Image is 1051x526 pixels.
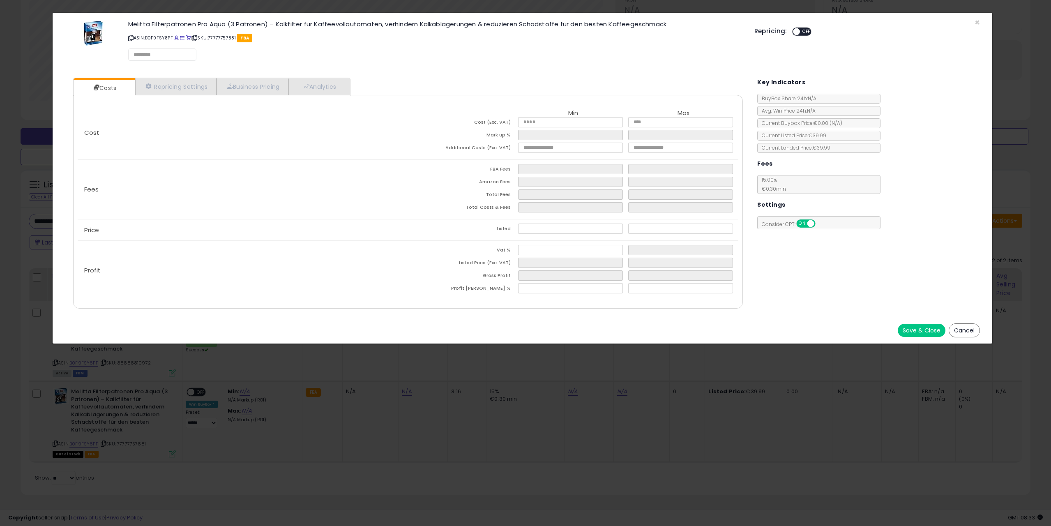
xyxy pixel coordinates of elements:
span: Current Landed Price: €39.99 [758,144,830,151]
th: Max [628,110,738,117]
h5: Repricing: [754,28,787,35]
button: Save & Close [898,324,945,337]
span: OFF [800,28,813,35]
td: Listed Price (Exc. VAT) [408,258,518,270]
td: Total Costs & Fees [408,202,518,215]
a: Analytics [288,78,349,95]
h5: Settings [757,200,785,210]
td: Total Fees [408,189,518,202]
h5: Fees [757,159,773,169]
h5: Key Indicators [757,77,805,88]
span: BuyBox Share 24h: N/A [758,95,816,102]
p: Price [78,227,408,233]
td: Profit [PERSON_NAME] % [408,283,518,296]
span: €0.00 [814,120,842,127]
p: Profit [78,267,408,274]
p: Fees [78,186,408,193]
span: FBA [237,34,252,42]
button: Cancel [949,323,980,337]
a: Your listing only [186,35,191,41]
span: Current Listed Price: €39.99 [758,132,826,139]
span: Avg. Win Price 24h: N/A [758,107,816,114]
a: All offer listings [180,35,184,41]
th: Min [518,110,628,117]
h3: Melitta Filterpatronen Pro Aqua (3 Patronen) – Kalkfilter für Kaffeevollautomaten, verhindern Kal... [128,21,742,27]
p: Cost [78,129,408,136]
a: Business Pricing [217,78,288,95]
td: FBA Fees [408,164,518,177]
a: BuyBox page [174,35,179,41]
td: Mark up % [408,130,518,143]
td: Additional Costs (Exc. VAT) [408,143,518,155]
span: €0.30 min [758,185,786,192]
span: Consider CPT: [758,221,826,228]
img: 51V+FfpYDPL._SL60_.jpg [81,21,106,46]
span: × [975,16,980,28]
a: Repricing Settings [135,78,217,95]
span: Current Buybox Price: [758,120,842,127]
a: Costs [74,80,134,96]
td: Listed [408,224,518,236]
td: Amazon Fees [408,177,518,189]
td: Cost (Exc. VAT) [408,117,518,130]
span: 15.00 % [758,176,786,192]
p: ASIN: B0F9FSY8PF | SKU: 77777757881 [128,31,742,44]
span: ( N/A ) [830,120,842,127]
td: Gross Profit [408,270,518,283]
span: ON [797,220,807,227]
td: Vat % [408,245,518,258]
span: OFF [814,220,827,227]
